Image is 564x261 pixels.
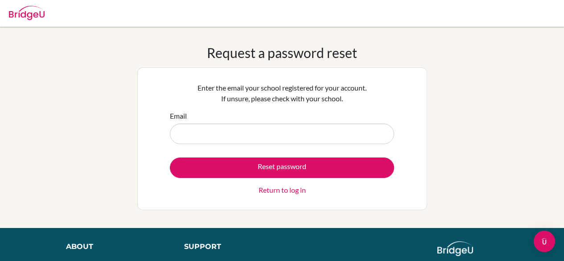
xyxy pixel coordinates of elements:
div: Support [184,241,273,252]
div: About [66,241,164,252]
img: logo_white@2x-f4f0deed5e89b7ecb1c2cc34c3e3d731f90f0f143d5ea2071677605dd97b5244.png [437,241,473,256]
label: Email [170,111,187,121]
p: Enter the email your school registered for your account. If unsure, please check with your school. [170,83,394,104]
img: Bridge-U [9,6,45,20]
div: Open Intercom Messenger [534,231,555,252]
h1: Request a password reset [207,45,357,61]
button: Reset password [170,157,394,178]
a: Return to log in [259,185,306,195]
